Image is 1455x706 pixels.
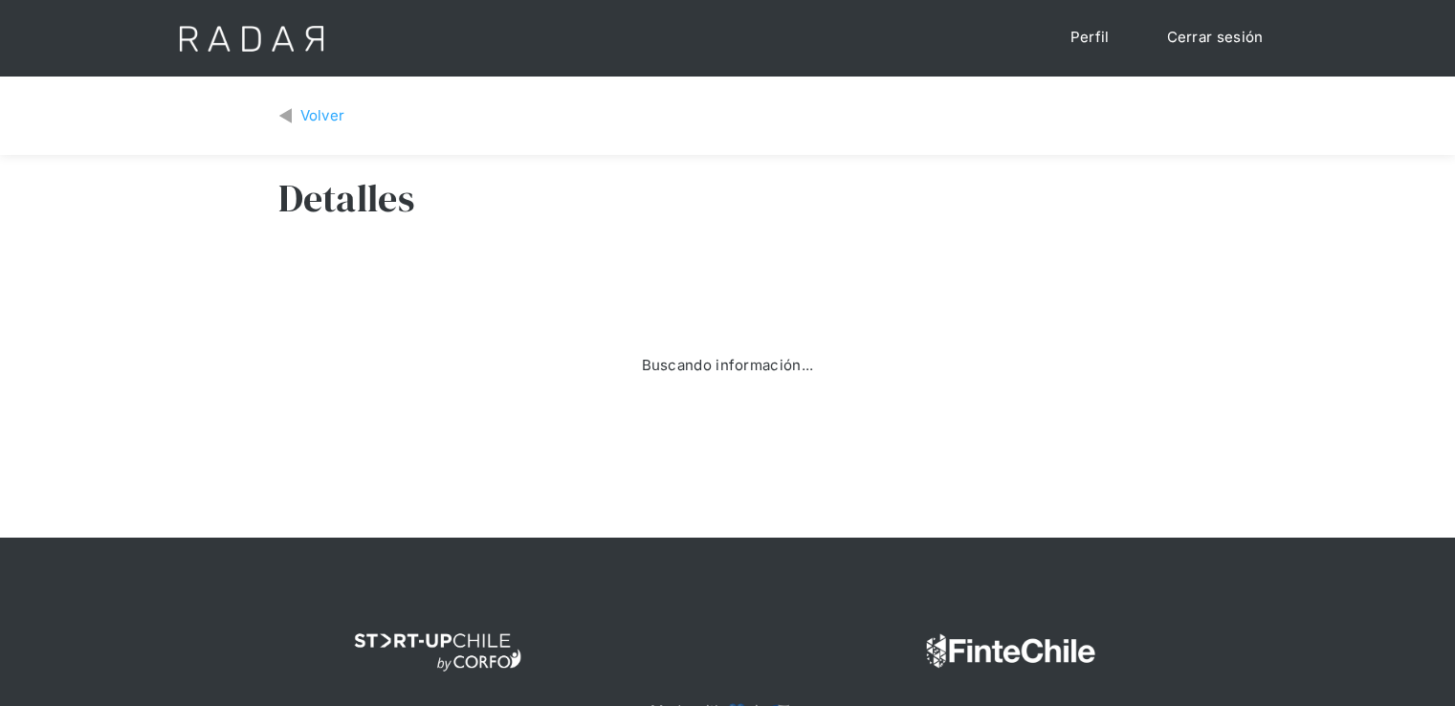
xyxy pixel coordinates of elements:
div: Volver [300,105,345,127]
a: Cerrar sesión [1148,19,1283,56]
a: Perfil [1051,19,1129,56]
h3: Detalles [278,174,414,222]
div: Buscando información... [642,355,814,377]
a: Volver [278,105,345,127]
